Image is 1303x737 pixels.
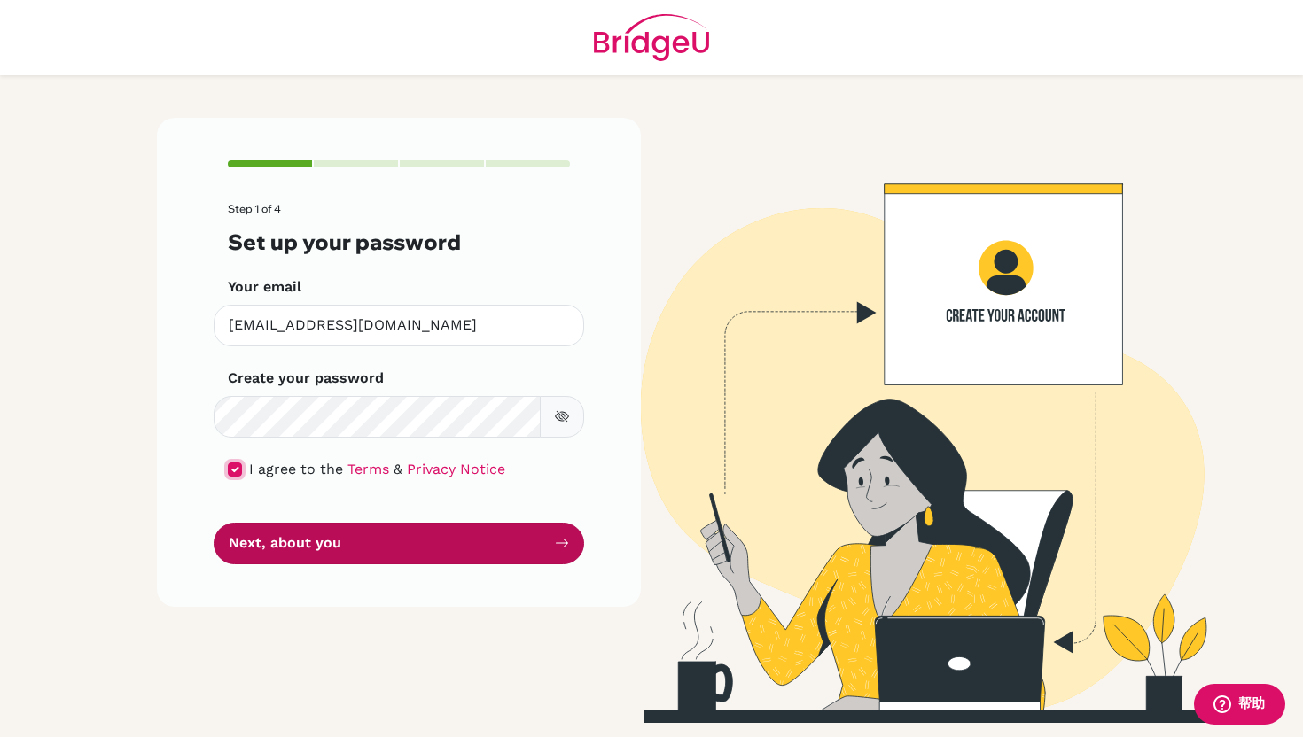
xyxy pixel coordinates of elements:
input: Insert your email* [214,305,584,346]
iframe: 打开一个小组件，您可以在其中找到更多信息 [1193,684,1285,728]
span: & [394,461,402,477]
button: Next, about you [214,523,584,564]
label: Create your password [228,368,384,389]
span: I agree to the [249,461,343,477]
label: Your email [228,276,301,298]
a: Privacy Notice [407,461,505,477]
h3: Set up your password [228,229,570,255]
a: Terms [347,461,389,477]
span: Step 1 of 4 [228,202,281,215]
